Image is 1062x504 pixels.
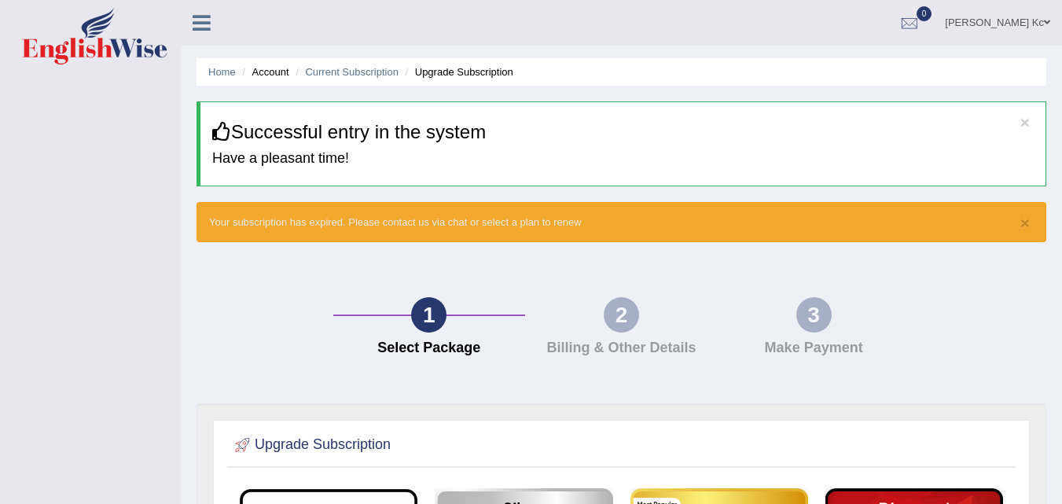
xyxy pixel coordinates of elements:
a: Home [208,66,236,78]
button: × [1020,215,1030,231]
h4: Make Payment [726,340,902,356]
span: 0 [917,6,932,21]
h3: Successful entry in the system [212,122,1034,142]
button: × [1020,114,1030,131]
li: Account [238,64,288,79]
div: Your subscription has expired. Please contact us via chat or select a plan to renew [197,202,1046,242]
h2: Upgrade Subscription [231,433,391,457]
div: 1 [411,297,446,333]
li: Upgrade Subscription [402,64,513,79]
h4: Billing & Other Details [533,340,710,356]
div: 2 [604,297,639,333]
a: Current Subscription [305,66,399,78]
h4: Select Package [341,340,518,356]
div: 3 [796,297,832,333]
h4: Have a pleasant time! [212,151,1034,167]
